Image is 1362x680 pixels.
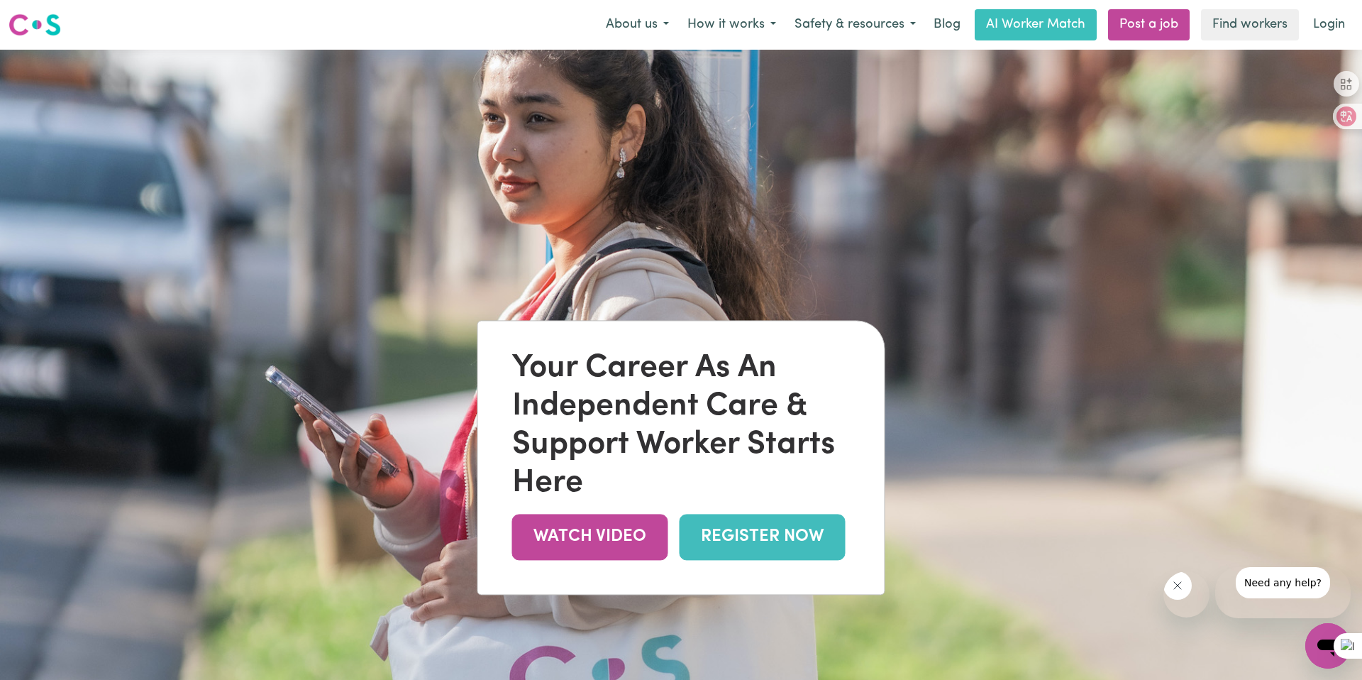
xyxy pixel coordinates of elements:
[678,10,785,40] button: How it works
[1108,9,1190,40] a: Post a job
[785,10,925,40] button: Safety & resources
[597,10,678,40] button: About us
[1305,9,1353,40] a: Login
[1305,623,1351,669] iframe: 启动消息传送窗口的按钮
[680,514,846,560] a: REGISTER NOW
[9,12,61,38] img: Careseekers logo
[1201,9,1299,40] a: Find workers
[512,514,668,560] a: WATCH VIDEO
[512,349,851,503] div: Your Career As An Independent Care & Support Worker Starts Here
[975,9,1097,40] a: AI Worker Match
[9,9,61,41] a: Careseekers logo
[1163,571,1209,618] iframe: 关闭消息
[925,9,969,40] a: Blog
[1215,567,1351,618] iframe: 来自公司的消息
